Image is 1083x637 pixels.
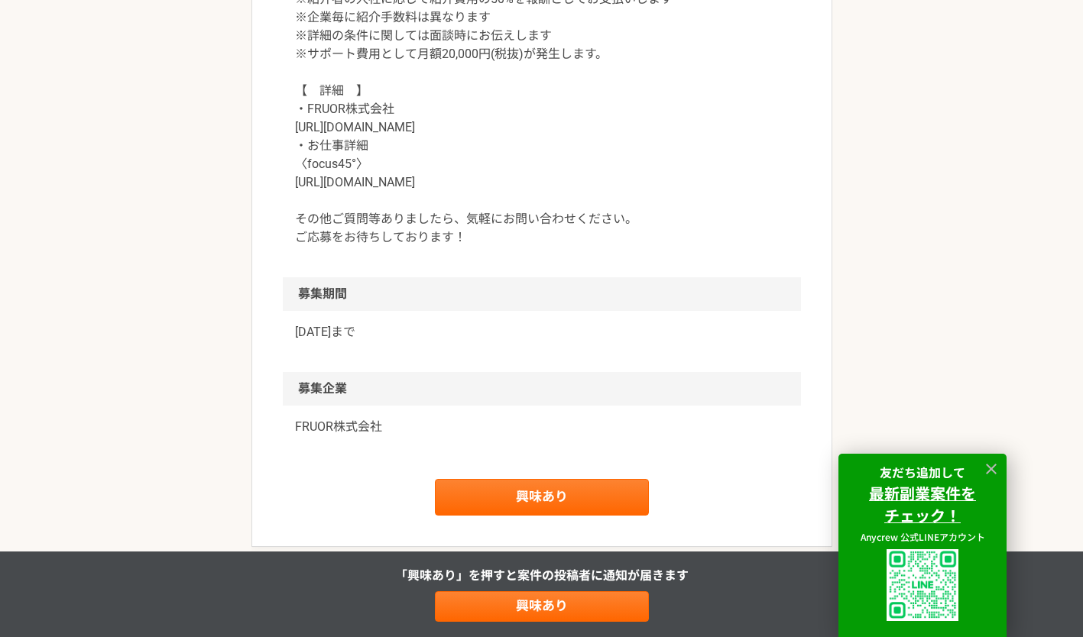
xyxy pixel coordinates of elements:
a: チェック！ [884,507,961,525]
p: 「興味あり」を押すと 案件の投稿者に通知が届きます [395,567,689,585]
strong: 友だち追加して [880,463,965,481]
h2: 募集期間 [283,277,801,311]
img: uploaded%2F9x3B4GYyuJhK5sXzQK62fPT6XL62%2F_1i3i91es70ratxpc0n6.png [887,549,958,621]
p: [DATE]まで [295,323,789,341]
h2: 募集企業 [283,372,801,406]
a: 興味あり [435,479,649,516]
span: Anycrew 公式LINEアカウント [861,530,985,543]
a: 最新副業案件を [869,485,976,503]
strong: チェック！ [884,504,961,526]
strong: 最新副業案件を [869,482,976,504]
a: 興味あり [435,591,649,622]
a: FRUOR株式会社 [295,418,789,436]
